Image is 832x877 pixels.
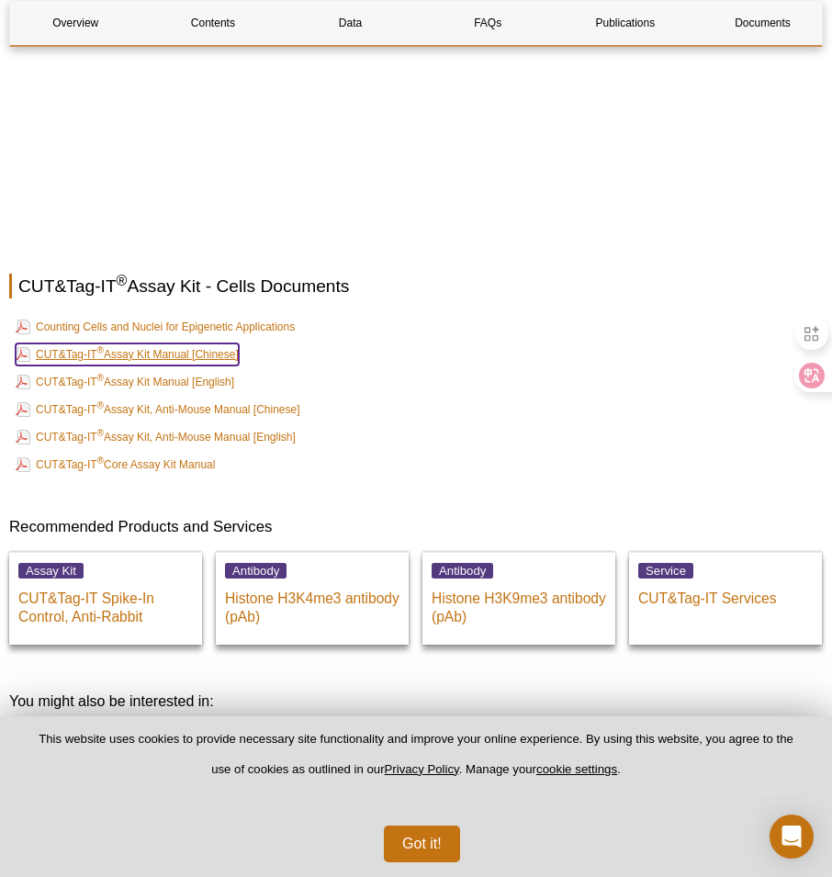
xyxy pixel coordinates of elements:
a: CUT&Tag-IT®Core Assay Kit Manual [16,454,215,476]
button: Got it! [384,826,460,862]
sup: ® [97,373,104,383]
a: Data [285,1,415,45]
h3: Recommended Products and Services [9,516,823,538]
p: This website uses cookies to provide necessary site functionality and improve your online experie... [29,731,803,793]
p: CUT&Tag-IT Services [638,580,813,608]
p: Histone H3K9me3 antibody (pAb) [432,580,606,626]
a: CUT&Tag-IT®Assay Kit Manual [Chinese] [16,343,239,365]
p: CUT&Tag-IT Spike-In Control, Anti-Rabbit [18,580,193,626]
span: Antibody [432,563,493,579]
a: Contents [148,1,278,45]
button: cookie settings [536,762,617,776]
a: Publications [560,1,691,45]
span: Service [638,563,693,579]
sup: ® [97,345,104,355]
a: Privacy Policy [385,762,459,776]
a: Antibody Histone H3K4me3 antibody (pAb) [216,552,409,645]
div: Open Intercom Messenger [770,815,814,859]
sup: ® [117,272,128,287]
a: Documents [697,1,827,45]
a: Service CUT&Tag-IT Services [629,552,822,645]
a: Counting Cells and Nuclei for Epigenetic Applications [16,316,295,338]
a: Overview [10,1,141,45]
p: Histone H3K4me3 antibody (pAb) [225,580,399,626]
sup: ® [97,400,104,410]
a: CUT&Tag-IT®Assay Kit, Anti-Mouse Manual [Chinese] [16,399,300,421]
h2: CUT&Tag-IT Assay Kit - Cells Documents [9,274,823,298]
a: CUT&Tag-IT®Assay Kit Manual [English] [16,371,234,393]
span: Antibody [225,563,287,579]
h3: You might also be interested in: [9,691,823,713]
span: Assay Kit [18,563,84,579]
a: FAQs [422,1,553,45]
sup: ® [97,455,104,466]
a: Assay Kit CUT&Tag-IT Spike-In Control, Anti-Rabbit [9,552,202,645]
a: Antibody Histone H3K9me3 antibody (pAb) [422,552,615,645]
a: CUT&Tag-IT®Assay Kit, Anti-Mouse Manual [English] [16,426,296,448]
sup: ® [97,428,104,438]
